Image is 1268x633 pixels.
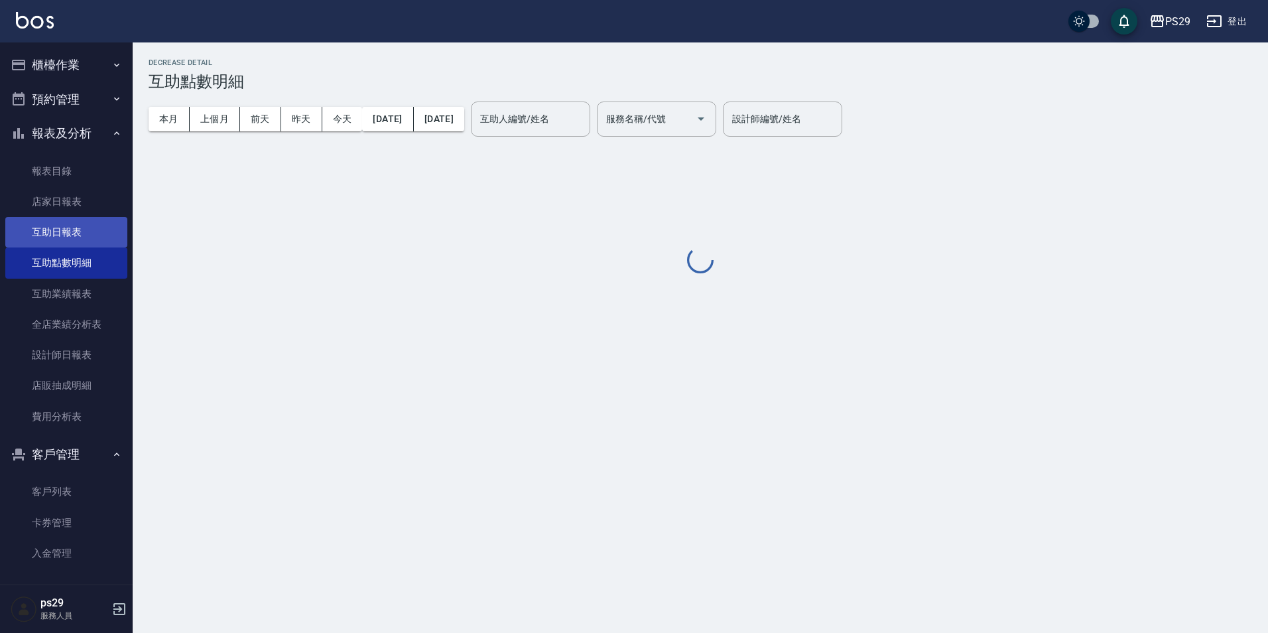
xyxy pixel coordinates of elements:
[1144,8,1196,35] button: PS29
[5,574,127,608] button: 商品管理
[5,370,127,401] a: 店販抽成明細
[5,116,127,151] button: 報表及分析
[40,597,108,610] h5: ps29
[5,340,127,370] a: 設計師日報表
[5,247,127,278] a: 互助點數明細
[5,82,127,117] button: 預約管理
[5,156,127,186] a: 報表目錄
[5,476,127,507] a: 客戶列表
[1111,8,1137,35] button: save
[281,107,322,131] button: 昨天
[11,596,37,622] img: Person
[5,279,127,309] a: 互助業績報表
[5,309,127,340] a: 全店業績分析表
[322,107,363,131] button: 今天
[149,72,1252,91] h3: 互助點數明細
[1201,9,1252,34] button: 登出
[690,108,712,129] button: Open
[5,186,127,217] a: 店家日報表
[1165,13,1190,30] div: PS29
[5,437,127,472] button: 客戶管理
[5,538,127,569] a: 入金管理
[149,107,190,131] button: 本月
[5,217,127,247] a: 互助日報表
[414,107,464,131] button: [DATE]
[190,107,240,131] button: 上個月
[5,401,127,432] a: 費用分析表
[149,58,1252,67] h2: Decrease Detail
[362,107,413,131] button: [DATE]
[240,107,281,131] button: 前天
[5,48,127,82] button: 櫃檯作業
[16,12,54,29] img: Logo
[40,610,108,622] p: 服務人員
[5,508,127,538] a: 卡券管理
